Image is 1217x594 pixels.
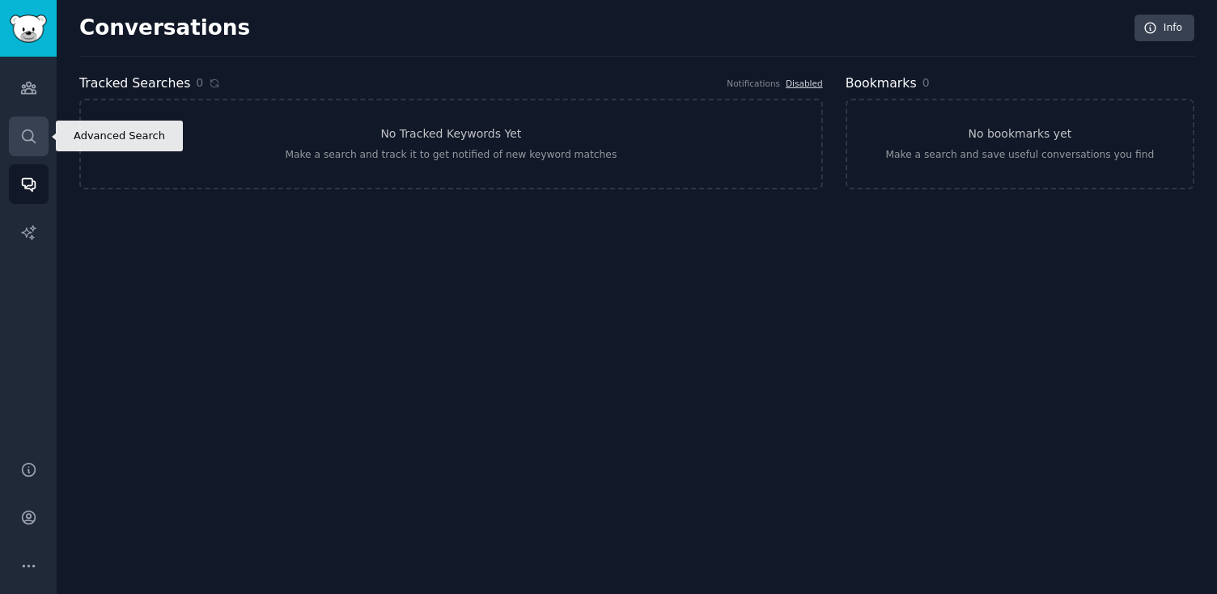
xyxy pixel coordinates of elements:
[846,99,1194,189] a: No bookmarks yetMake a search and save useful conversations you find
[727,78,780,89] div: Notifications
[196,74,203,91] span: 0
[79,99,823,189] a: No Tracked Keywords YetMake a search and track it to get notified of new keyword matches
[285,148,617,163] div: Make a search and track it to get notified of new keyword matches
[968,125,1071,142] h3: No bookmarks yet
[79,74,190,94] h2: Tracked Searches
[380,125,521,142] h3: No Tracked Keywords Yet
[922,76,930,89] span: 0
[786,78,823,88] a: Disabled
[79,15,250,41] h2: Conversations
[1134,15,1194,42] a: Info
[885,148,1154,163] div: Make a search and save useful conversations you find
[10,15,47,43] img: GummySearch logo
[846,74,917,94] h2: Bookmarks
